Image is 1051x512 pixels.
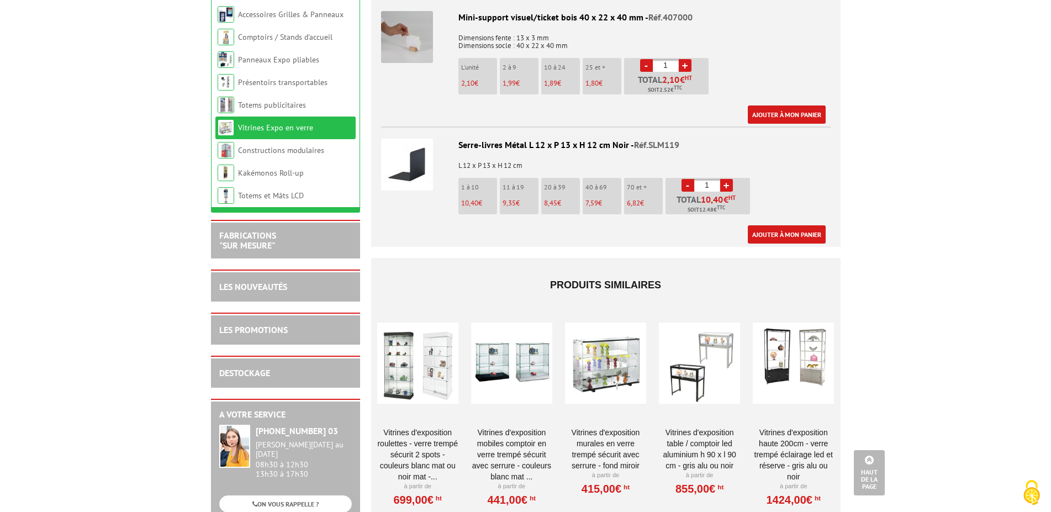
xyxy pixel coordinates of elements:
span: 8,45 [544,198,557,208]
div: Serre-livres Métal L 12 x P 13 x H 12 cm Noir - [381,139,831,151]
span: € [662,75,692,84]
img: Comptoirs / Stands d'accueil [218,29,234,45]
a: Totems publicitaires [238,100,306,110]
a: 855,00€HT [675,485,723,492]
a: Comptoirs / Stands d'accueil [238,32,332,42]
a: FABRICATIONS"Sur Mesure" [219,230,276,251]
img: Kakémonos Roll-up [218,165,234,181]
a: VITRINES D'EXPOSITION HAUTE 200cm - VERRE TREMPé ÉCLAIRAGE LED ET RÉSERVE - GRIS ALU OU NOIR [753,427,834,482]
span: 2,10 [662,75,680,84]
img: widget-service.jpg [219,425,250,468]
a: Vitrines d'exposition murales en verre trempé sécurit avec serrure - fond miroir [565,427,646,471]
span: Réf.407000 [648,12,693,23]
p: € [503,80,538,87]
a: - [682,179,694,192]
img: Constructions modulaires [218,142,234,159]
span: 9,35 [503,198,516,208]
p: À partir de [377,482,458,491]
a: Totems et Mâts LCD [238,191,304,200]
a: 1424,00€HT [766,497,821,503]
sup: HT [728,194,736,202]
img: Cookies (fenêtre modale) [1018,479,1045,506]
a: 415,00€HT [582,485,630,492]
p: € [461,80,497,87]
a: DESTOCKAGE [219,367,270,378]
a: Panneaux Expo pliables [238,55,319,65]
p: Total [627,75,709,94]
a: - [640,59,653,72]
p: Total [668,195,750,214]
span: Produits similaires [550,279,661,291]
span: 1,99 [503,78,516,88]
span: 12.48 [699,205,714,214]
img: Serre-livres Métal L 12 x P 13 x H 12 cm Noir [381,139,433,191]
span: 10,40 [701,195,723,204]
a: Constructions modulaires [238,145,324,155]
a: + [679,59,691,72]
p: 2 à 9 [503,64,538,71]
h2: A votre service [219,410,352,420]
img: Présentoirs transportables [218,74,234,91]
span: € [701,195,736,204]
p: 11 à 19 [503,183,538,191]
p: À partir de [753,482,834,491]
span: 7,59 [585,198,598,208]
div: 08h30 à 12h30 13h30 à 17h30 [256,440,352,478]
span: 1,80 [585,78,599,88]
span: 6,82 [627,198,640,208]
a: LES PROMOTIONS [219,324,288,335]
p: 70 et + [627,183,663,191]
p: 25 et + [585,64,621,71]
a: Vitrines d'exposition roulettes - verre trempé sécurit 2 spots - couleurs blanc mat ou noir mat -... [377,427,458,482]
sup: HT [527,494,536,502]
p: 20 à 39 [544,183,580,191]
img: Accessoires Grilles & Panneaux [218,6,234,23]
p: À partir de [471,482,552,491]
p: 40 à 69 [585,183,621,191]
a: Kakémonos Roll-up [238,168,304,178]
a: 699,00€HT [393,497,441,503]
img: Totems et Mâts LCD [218,187,234,204]
img: Vitrines Expo en verre [218,119,234,136]
p: Dimensions fente : 13 x 3 mm Dimensions socle : 40 x 22 x 40 mm [381,27,831,50]
sup: HT [621,483,630,491]
img: Mini-support visuel/ticket bois 40 x 22 x 40 mm [381,11,433,63]
div: [PERSON_NAME][DATE] au [DATE] [256,440,352,459]
sup: HT [812,494,821,502]
sup: HT [685,74,692,82]
strong: [PHONE_NUMBER] 03 [256,425,338,436]
span: Soit € [648,86,682,94]
div: Mini-support visuel/ticket bois 40 x 22 x 40 mm - [381,11,831,24]
p: € [627,199,663,207]
p: € [585,80,621,87]
p: € [461,199,497,207]
sup: HT [715,483,723,491]
a: + [720,179,733,192]
a: Vitrines d'exposition mobiles comptoir en verre trempé sécurit avec serrure - couleurs blanc mat ... [471,427,552,482]
span: 2.52 [659,86,670,94]
p: € [503,199,538,207]
p: L 12 x P 13 x H 12 cm [381,154,831,170]
sup: TTC [717,204,725,210]
img: Totems publicitaires [218,97,234,113]
sup: HT [434,494,442,502]
span: Réf.SLM119 [634,139,679,150]
a: LES NOUVEAUTÉS [219,281,287,292]
span: Soit € [688,205,725,214]
a: Vitrines Expo en verre [238,123,313,133]
sup: TTC [674,85,682,91]
button: Cookies (fenêtre modale) [1012,474,1051,512]
span: 10,40 [461,198,478,208]
img: Panneaux Expo pliables [218,51,234,68]
a: Vitrines d'exposition table / comptoir LED Aluminium H 90 x L 90 cm - Gris Alu ou Noir [659,427,740,471]
span: 2,10 [461,78,474,88]
a: 441,00€HT [488,497,536,503]
a: Accessoires Grilles & Panneaux [238,9,344,19]
a: Présentoirs transportables [238,77,328,87]
p: À partir de [565,471,646,480]
a: Ajouter à mon panier [748,225,826,244]
p: 1 à 10 [461,183,497,191]
p: L'unité [461,64,497,71]
span: 1,89 [544,78,557,88]
p: € [544,80,580,87]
